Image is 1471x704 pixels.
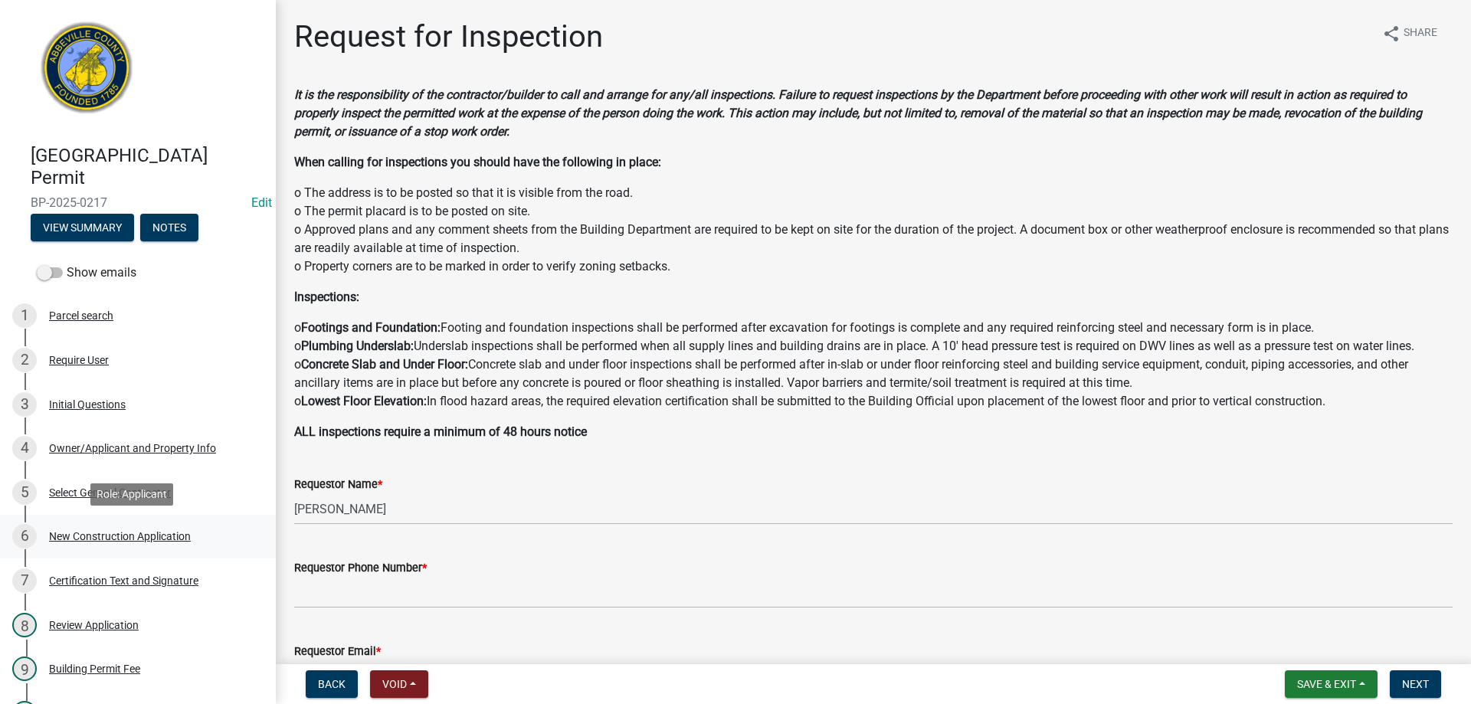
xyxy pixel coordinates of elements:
[12,436,37,460] div: 4
[12,568,37,593] div: 7
[49,399,126,410] div: Initial Questions
[301,357,468,372] strong: Concrete Slab and Under Floor:
[31,195,245,210] span: BP-2025-0217
[49,310,113,321] div: Parcel search
[37,264,136,282] label: Show emails
[294,87,1422,139] strong: It is the responsibility of the contractor/builder to call and arrange for any/all inspections. F...
[140,214,198,241] button: Notes
[12,657,37,681] div: 9
[294,480,382,490] label: Requestor Name
[294,184,1453,276] p: o The address is to be posted so that it is visible from the road. o The permit placard is to be ...
[251,195,272,210] a: Edit
[294,563,427,574] label: Requestor Phone Number
[382,678,407,690] span: Void
[301,320,441,335] strong: Footings and Foundation:
[31,16,143,129] img: Abbeville County, South Carolina
[12,303,37,328] div: 1
[294,18,603,55] h1: Request for Inspection
[1402,678,1429,690] span: Next
[1382,25,1401,43] i: share
[370,670,428,698] button: Void
[90,483,173,506] div: Role: Applicant
[294,647,381,657] label: Requestor Email
[49,575,198,586] div: Certification Text and Signature
[12,348,37,372] div: 2
[49,531,191,542] div: New Construction Application
[251,195,272,210] wm-modal-confirm: Edit Application Number
[1390,670,1441,698] button: Next
[1285,670,1378,698] button: Save & Exit
[301,394,427,408] strong: Lowest Floor Elevation:
[1297,678,1356,690] span: Save & Exit
[31,145,264,189] h4: [GEOGRAPHIC_DATA] Permit
[49,355,109,365] div: Require User
[294,155,661,169] strong: When calling for inspections you should have the following in place:
[49,620,139,630] div: Review Application
[31,222,134,234] wm-modal-confirm: Summary
[306,670,358,698] button: Back
[1370,18,1450,48] button: shareShare
[1404,25,1437,43] span: Share
[12,480,37,505] div: 5
[49,663,140,674] div: Building Permit Fee
[294,290,359,304] strong: Inspections:
[318,678,346,690] span: Back
[294,424,587,439] strong: ALL inspections require a minimum of 48 hours notice
[12,392,37,417] div: 3
[31,214,134,241] button: View Summary
[140,222,198,234] wm-modal-confirm: Notes
[301,339,414,353] strong: Plumbing Underslab:
[294,319,1453,411] p: o Footing and foundation inspections shall be performed after excavation for footings is complete...
[12,613,37,637] div: 8
[12,524,37,548] div: 6
[49,487,171,498] div: Select General Contractor
[49,443,216,454] div: Owner/Applicant and Property Info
